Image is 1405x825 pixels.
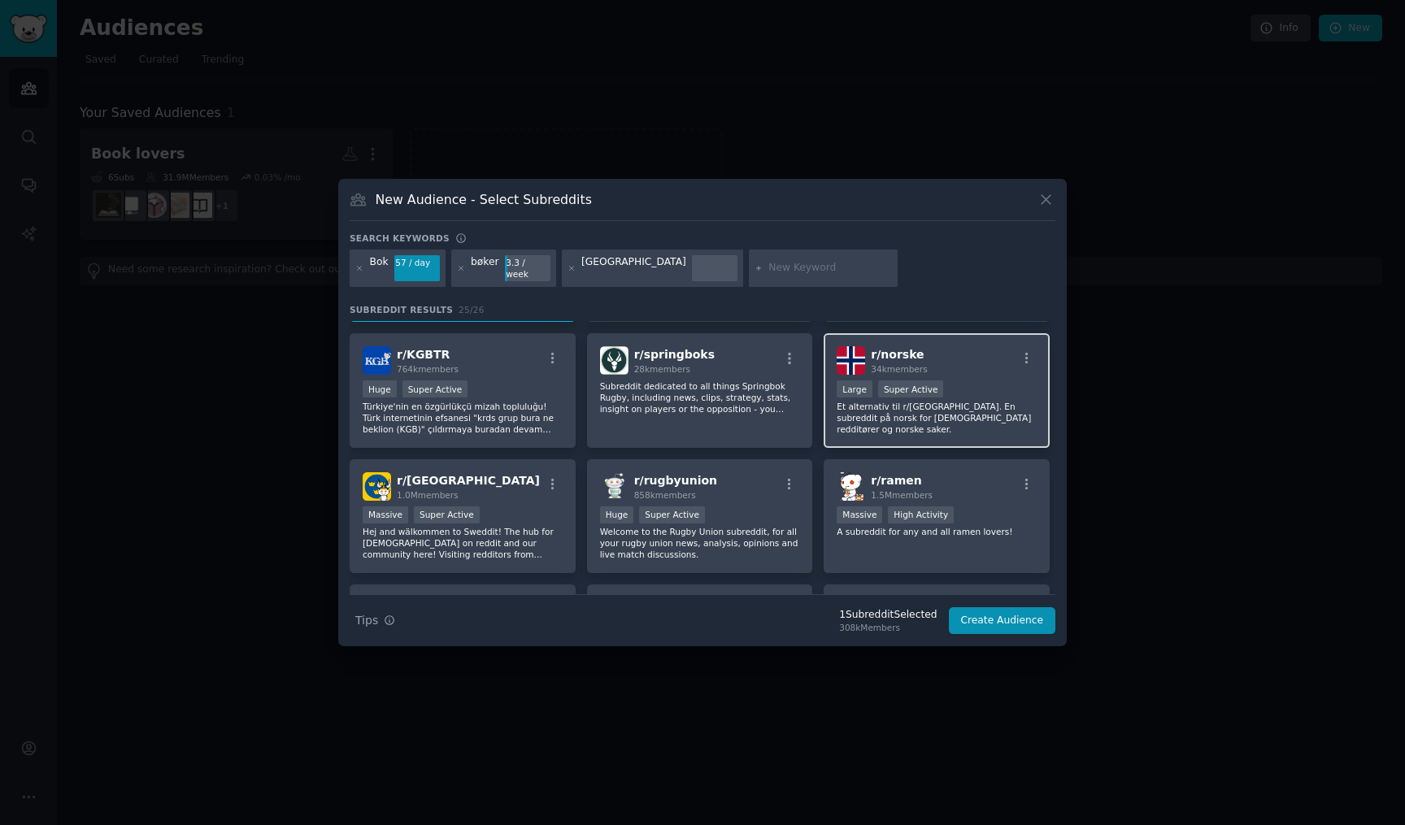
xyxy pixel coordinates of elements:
span: r/ [GEOGRAPHIC_DATA] [397,474,540,487]
span: 25 / 26 [459,305,485,315]
span: 1.5M members [871,490,933,500]
button: Create Audience [949,607,1056,635]
img: norske [837,346,865,375]
div: High Activity [888,506,954,523]
div: Large [837,380,872,397]
span: r/ KGBTR [397,348,450,361]
p: Türkiye'nin en özgürlükçü mizah topluluğu! Türk internetinin efsanesi "krds grup bura ne beklion ... [363,401,563,435]
p: Hej and wälkommen to Sweddit! The hub for [DEMOGRAPHIC_DATA] on reddit and our community here! Vi... [363,526,563,560]
span: r/ springboks [634,348,715,361]
img: sweden [363,472,391,501]
div: Super Active [414,506,480,523]
p: Subreddit dedicated to all things Springbok Rugby, including news, clips, strategy, stats, insigh... [600,380,800,415]
span: Subreddit Results [350,304,453,315]
div: Huge [600,506,634,523]
span: 858k members [634,490,696,500]
h3: New Audience - Select Subreddits [376,191,592,208]
span: r/ rugbyunion [634,474,717,487]
div: Super Active [402,380,468,397]
span: r/ ramen [871,474,921,487]
span: r/ norske [871,348,924,361]
div: 1 Subreddit Selected [839,608,937,623]
span: 764k members [397,364,459,374]
div: bøker [471,255,499,281]
img: springboks [600,346,629,375]
span: 1.0M members [397,490,459,500]
img: ramen [837,472,865,501]
div: 308k Members [839,622,937,633]
p: A subreddit for any and all ramen lovers! [837,526,1037,537]
button: Tips [350,606,401,635]
div: 57 / day [394,255,440,270]
img: KGBTR [363,346,391,375]
div: [GEOGRAPHIC_DATA] [581,255,686,281]
h3: Search keywords [350,232,450,244]
span: Tips [355,612,378,629]
div: Massive [837,506,882,523]
span: 28k members [634,364,690,374]
p: Welcome to the Rugby Union subreddit, for all your rugby union news, analysis, opinions and live ... [600,526,800,560]
p: Et alternativ til r/[GEOGRAPHIC_DATA]. En subreddit på norsk for [DEMOGRAPHIC_DATA] redditører og... [837,401,1037,435]
div: Massive [363,506,408,523]
div: Super Active [639,506,705,523]
img: rugbyunion [600,472,629,501]
span: 34k members [871,364,927,374]
input: New Keyword [768,261,892,276]
div: Bok [370,255,389,281]
div: 3.3 / week [505,255,550,281]
div: Super Active [878,380,944,397]
div: Huge [363,380,397,397]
